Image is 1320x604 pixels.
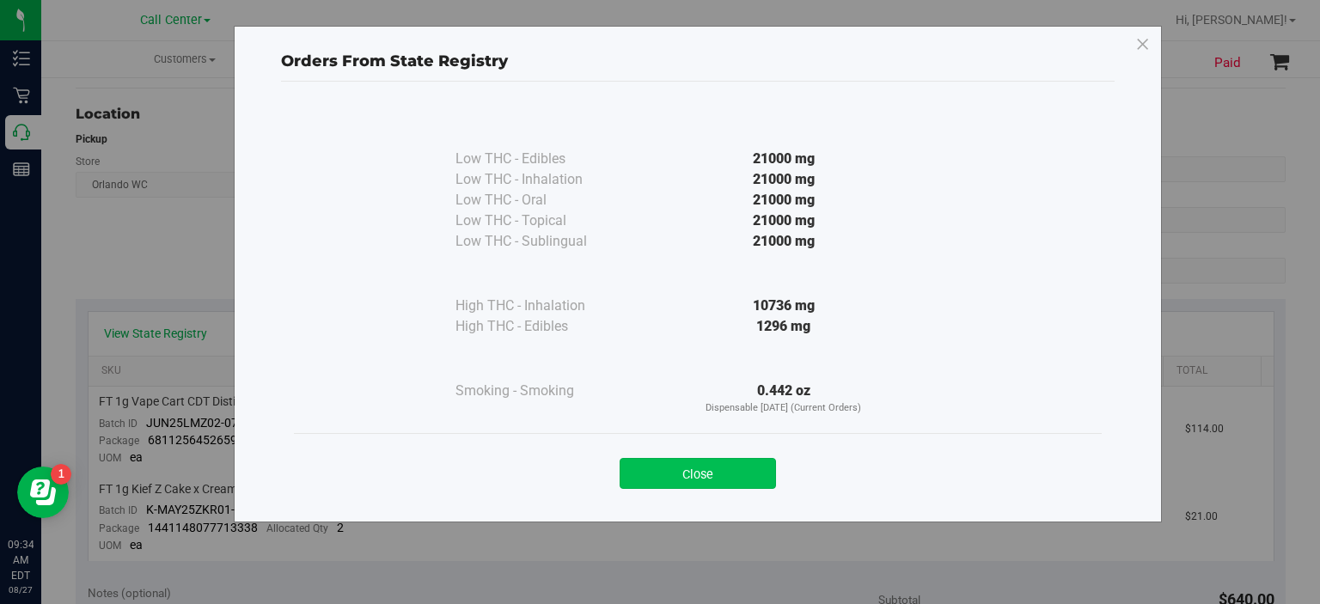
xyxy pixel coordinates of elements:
[620,458,776,489] button: Close
[627,401,940,416] p: Dispensable [DATE] (Current Orders)
[455,210,627,231] div: Low THC - Topical
[455,231,627,252] div: Low THC - Sublingual
[17,467,69,518] iframe: Resource center
[627,190,940,210] div: 21000 mg
[281,52,508,70] span: Orders From State Registry
[455,169,627,190] div: Low THC - Inhalation
[455,190,627,210] div: Low THC - Oral
[627,316,940,337] div: 1296 mg
[455,149,627,169] div: Low THC - Edibles
[627,231,940,252] div: 21000 mg
[627,169,940,190] div: 21000 mg
[627,381,940,416] div: 0.442 oz
[627,149,940,169] div: 21000 mg
[455,316,627,337] div: High THC - Edibles
[627,296,940,316] div: 10736 mg
[627,210,940,231] div: 21000 mg
[455,296,627,316] div: High THC - Inhalation
[455,381,627,401] div: Smoking - Smoking
[51,464,71,485] iframe: Resource center unread badge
